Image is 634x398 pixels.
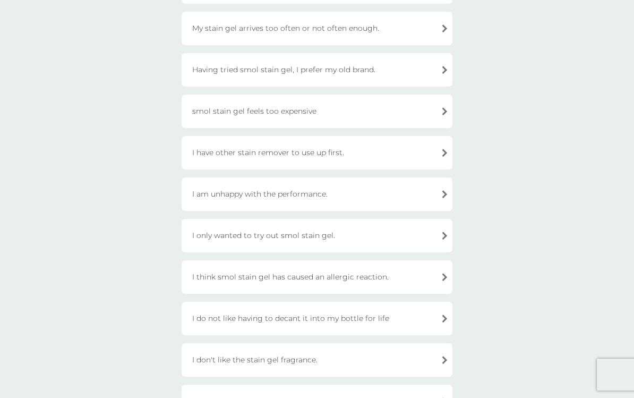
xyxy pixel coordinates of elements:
[182,12,452,45] div: My stain gel arrives too often or not often enough.
[182,53,452,87] div: Having tried smol stain gel, I prefer my old brand.
[182,343,452,377] div: I don't like the stain gel fragrance.
[182,219,452,252] div: I only wanted to try out smol stain gel.
[182,177,452,211] div: I am unhappy with the performance.
[182,95,452,128] div: smol stain gel feels too expensive
[182,136,452,170] div: I have other stain remover to use up first.
[182,260,452,294] div: I think smol stain gel has caused an allergic reaction.
[182,302,452,335] div: I do not like having to decant it into my bottle for life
